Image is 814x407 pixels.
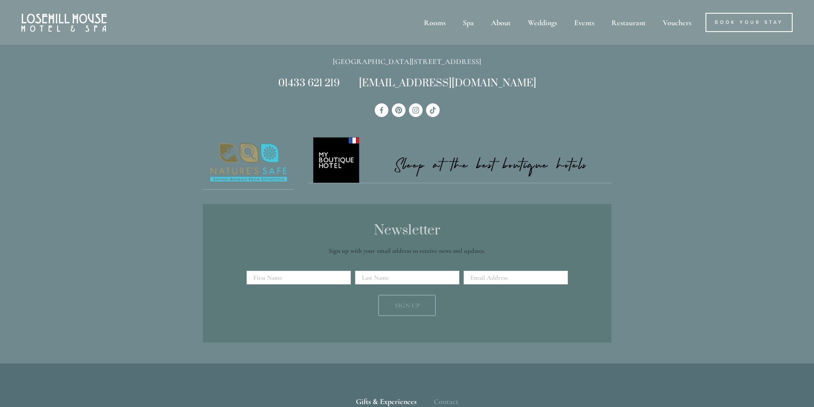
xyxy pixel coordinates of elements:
div: Events [567,13,602,32]
div: Rooms [416,13,453,32]
a: Book Your Stay [705,13,793,32]
a: Instagram [409,103,423,117]
input: Email Address [464,271,568,284]
a: [EMAIL_ADDRESS][DOMAIN_NAME] [359,77,536,90]
img: Losehill House [21,14,107,32]
a: Vouchers [655,13,699,32]
span: Gifts & Experiences [356,397,417,406]
h2: Newsletter [250,223,565,238]
a: Losehill House Hotel & Spa [375,103,388,117]
a: 01433 621 219 [278,77,340,90]
p: [GEOGRAPHIC_DATA][STREET_ADDRESS] [203,55,611,68]
div: About [483,13,518,32]
img: My Boutique Hotel - Logo [309,136,611,183]
p: Sign up with your email address to receive news and updates. [250,246,565,256]
a: TikTok [426,103,440,117]
button: Sign Up [378,295,436,316]
input: Last Name [355,271,459,284]
input: First Name [247,271,351,284]
div: Spa [455,13,482,32]
span: Sign Up [395,302,420,309]
a: My Boutique Hotel - Logo [309,136,611,184]
div: Restaurant [604,13,653,32]
img: Nature's Safe - Logo [203,136,294,190]
div: Weddings [520,13,565,32]
a: Pinterest [392,103,406,117]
